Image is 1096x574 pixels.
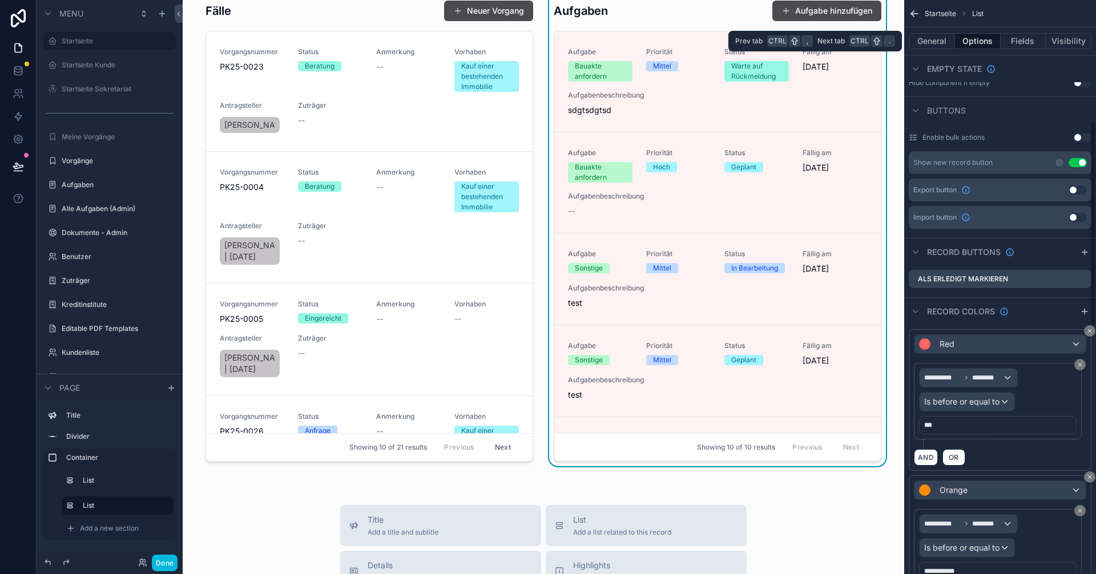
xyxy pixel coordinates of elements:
[573,528,671,537] span: Add a list related to this record
[487,439,519,456] button: Next
[767,35,788,47] span: Ctrl
[653,162,670,172] div: Hoch
[83,476,164,485] label: List
[62,156,169,165] label: Vorgänge
[568,297,711,309] span: test
[66,432,167,441] label: Divider
[62,348,169,357] label: Kundenliste
[803,263,867,274] span: [DATE]
[646,249,711,258] span: Priorität
[568,249,632,258] span: Aufgabe
[575,61,626,82] div: Bauakte anfordern
[697,443,775,452] span: Showing 10 of 10 results
[803,162,867,173] span: [DATE]
[1046,33,1091,49] button: Visibility
[62,204,169,213] label: Alle Aufgaben (Admin)
[66,411,167,420] label: Title
[573,514,671,526] span: List
[83,501,164,510] label: List
[62,180,169,189] label: Aufgaben
[568,148,632,157] span: Aufgabe
[803,47,867,56] span: Fällig am
[568,205,575,217] span: --
[62,372,169,381] label: Bank Contacts
[772,1,881,21] button: Aufgabe hinzufügen
[919,538,1015,557] button: Is before or equal to
[817,37,845,46] span: Next tab
[803,148,867,157] span: Fällig am
[731,162,756,172] div: Geplant
[568,104,711,116] span: sdgtsdgtsd
[946,453,961,462] span: OR
[914,480,1086,500] button: Orange
[37,401,183,551] div: scrollable content
[573,560,676,571] span: Highlights
[955,33,1001,49] button: Options
[803,341,867,350] span: Fällig am
[927,306,995,317] span: Record colors
[927,105,966,116] span: Buttons
[575,162,626,183] div: Bauakte anfordern
[59,8,83,19] span: Menu
[972,9,984,18] span: List
[554,132,881,233] a: AufgabeBauakte anfordernPrioritätHochStatusGeplantFällig am[DATE]Aufgabenbeschreibung--
[62,300,169,309] label: Kreditinstitute
[731,263,778,273] div: In Bearbeitung
[731,61,782,82] div: Warte auf Rückmeldung
[653,61,671,71] div: Mittel
[368,514,438,526] span: Title
[909,78,990,87] div: Hide component if empty
[62,252,169,261] label: Benutzer
[724,249,789,258] span: Status
[803,61,867,72] span: [DATE]
[59,382,80,394] span: Page
[554,325,881,417] a: AufgabeSonstigePrioritätMittelStatusGeplantFällig am[DATE]Aufgabenbeschreibungtest
[62,132,169,142] label: Meine Vorgänge
[575,355,603,365] div: Sonstige
[368,528,438,537] span: Add a title and subtitle
[62,60,169,70] a: Startseite Kunde
[927,246,1001,258] span: Record buttons
[913,158,993,167] div: Show new record button
[554,31,881,132] a: AufgabeBauakte anfordernPrioritätMittelStatusWarte auf RückmeldungFällig am[DATE]Aufgabenbeschrei...
[724,341,789,350] span: Status
[62,324,169,333] a: Editable PDF Templates
[724,148,789,157] span: Status
[925,9,956,18] span: Startseite
[653,355,671,365] div: Mittel
[62,228,169,237] label: Dokumente - Admin
[914,334,1086,354] button: Red
[803,355,867,366] span: [DATE]
[731,355,756,365] div: Geplant
[568,389,711,401] span: test
[735,37,763,46] span: Prev tab
[62,84,169,94] label: Startseite Sekretariat
[927,63,982,75] span: Empty state
[568,192,711,201] span: Aufgabenbeschreibung
[62,37,169,46] label: Startseite
[653,263,671,273] div: Mittel
[913,185,957,195] span: Export button
[646,47,711,56] span: Priorität
[914,449,938,466] button: AND
[940,484,968,496] span: Orange
[568,341,632,350] span: Aufgabe
[152,555,178,571] button: Done
[554,233,881,325] a: AufgabeSonstigePrioritätMittelStatusIn BearbeitungFällig am[DATE]Aufgabenbeschreibungtest
[924,542,1000,553] span: Is before or equal to
[368,560,466,571] span: Details
[80,524,139,533] span: Add a new section
[546,505,747,546] button: ListAdd a list related to this record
